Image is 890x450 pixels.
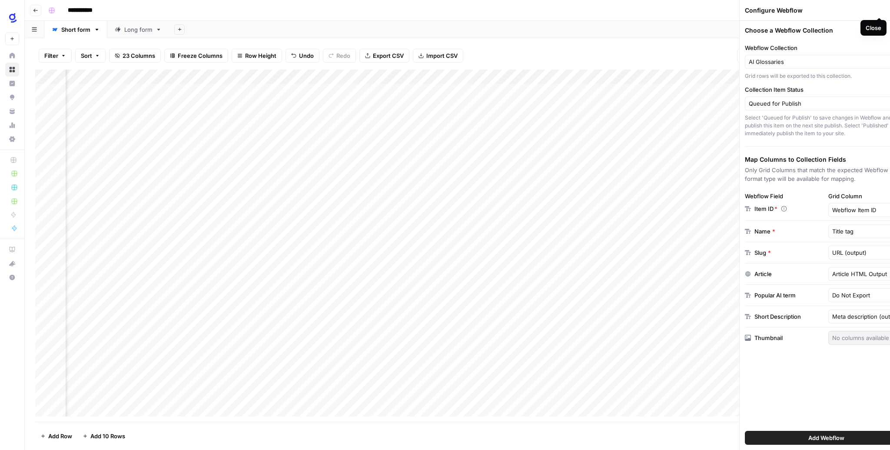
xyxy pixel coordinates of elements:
[323,49,356,63] button: Redo
[107,21,169,38] a: Long form
[61,25,90,34] div: Short form
[164,49,228,63] button: Freeze Columns
[44,51,58,60] span: Filter
[5,257,19,270] button: What's new?
[808,433,844,442] span: Add Webflow
[359,49,409,63] button: Export CSV
[373,51,404,60] span: Export CSV
[123,51,155,60] span: 23 Columns
[5,7,19,29] button: Workspace: Glean SEO Ops
[754,227,775,236] div: Name
[5,49,19,63] a: Home
[245,51,276,60] span: Row Height
[5,77,19,90] a: Insights
[745,192,825,200] div: Webflow Field
[413,49,463,63] button: Import CSV
[754,312,801,321] div: Short Description
[5,132,19,146] a: Settings
[90,432,125,440] span: Add 10 Rows
[336,51,350,60] span: Redo
[754,270,772,278] div: Article
[774,205,777,212] span: Required
[44,21,107,38] a: Short form
[5,90,19,104] a: Opportunities
[109,49,161,63] button: 23 Columns
[77,429,130,443] button: Add 10 Rows
[286,49,319,63] button: Undo
[35,429,77,443] button: Add Row
[768,248,771,257] span: Required
[232,49,282,63] button: Row Height
[75,49,106,63] button: Sort
[299,51,314,60] span: Undo
[5,104,19,118] a: Your Data
[5,10,21,26] img: Glean SEO Ops Logo
[426,51,458,60] span: Import CSV
[754,333,783,342] div: Thumbnail
[5,118,19,132] a: Usage
[754,248,771,257] div: Slug
[5,270,19,284] button: Help + Support
[754,204,777,213] p: Item ID
[754,291,796,300] div: Popular AI term
[5,243,19,257] a: AirOps Academy
[737,49,790,63] button: Add Column
[178,51,222,60] span: Freeze Columns
[772,227,775,236] span: Required
[124,25,152,34] div: Long form
[48,432,72,440] span: Add Row
[81,51,92,60] span: Sort
[39,49,72,63] button: Filter
[6,257,19,270] div: What's new?
[5,63,19,77] a: Browse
